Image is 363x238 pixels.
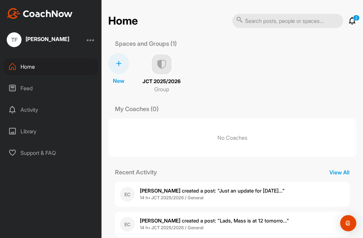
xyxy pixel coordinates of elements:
p: Recent Activity [108,168,164,177]
p: No Coaches [108,118,356,157]
b: [PERSON_NAME] [140,188,180,194]
input: Search posts, people or spaces... [232,14,343,28]
p: JCT 2025/2026 [143,78,180,86]
div: TF [7,32,22,47]
p: 2 [353,15,360,21]
div: Support & FAQ [4,144,98,161]
h2: Home [108,14,138,28]
div: EC [120,187,135,202]
span: created a post : "Just an update for [DATE]..." [140,188,285,194]
img: uAAAAAElFTkSuQmCC [151,54,172,75]
p: Group [154,85,169,93]
div: Activity [4,101,98,118]
b: 14 h • JCT 2025/2026 / General [140,195,203,200]
p: My Coaches (0) [108,104,165,113]
div: Home [4,58,98,75]
div: [PERSON_NAME] [26,36,69,42]
a: JCT 2025/2026Group [143,53,180,94]
b: 14 h • JCT 2025/2026 / General [140,225,203,230]
p: View All [323,168,356,176]
div: Library [4,123,98,140]
span: created a post : "Lads, Mass is at 12 tomorro..." [140,217,289,224]
b: [PERSON_NAME] [140,217,180,224]
div: Open Intercom Messenger [340,215,356,231]
img: CoachNow [7,8,73,19]
p: Spaces and Groups (1) [108,39,184,48]
p: New [113,77,124,85]
div: Feed [4,80,98,97]
div: EC [120,217,135,232]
